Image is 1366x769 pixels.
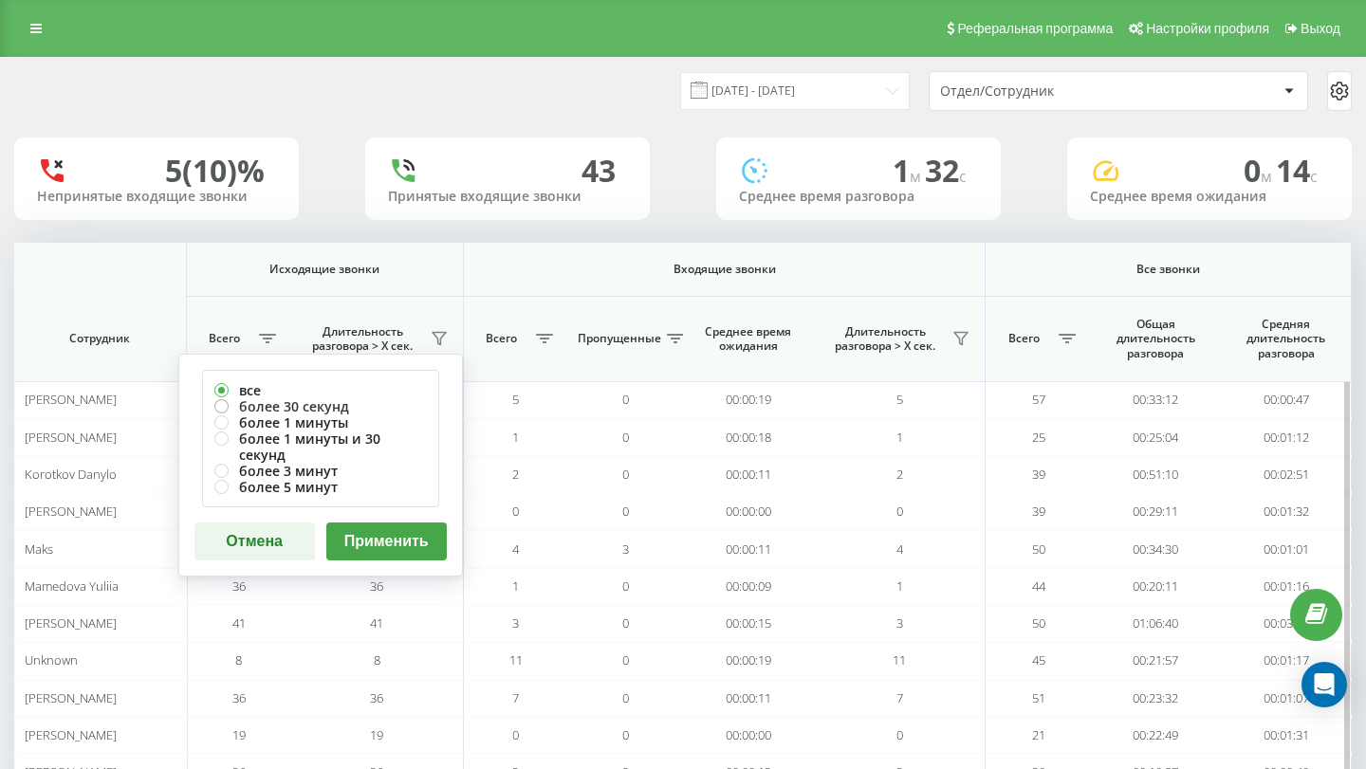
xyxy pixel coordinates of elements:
span: 51 [1032,689,1045,706]
td: 00:22:49 [1091,717,1222,754]
span: [PERSON_NAME] [25,689,117,706]
td: 00:00:11 [683,456,814,493]
span: Реферальная программа [957,21,1113,36]
label: более 5 минут [214,479,427,495]
span: м [910,166,925,187]
span: 25 [1032,429,1045,446]
span: Пропущенные [578,331,661,346]
span: 8 [235,651,242,668]
td: 00:01:07 [1221,680,1352,717]
div: Среднее время ожидания [1090,189,1329,205]
span: [PERSON_NAME] [25,391,117,408]
td: 00:00:11 [683,680,814,717]
span: 50 [1032,614,1045,632]
span: 0 [622,391,629,408]
span: 44 [1032,577,1045,595]
span: 7 [512,689,519,706]
label: более 1 минуты и 30 секунд [214,430,427,463]
td: 00:02:51 [1221,456,1352,493]
td: 00:23:32 [1091,680,1222,717]
span: 0 [512,726,519,743]
td: 00:00:47 [1221,381,1352,418]
td: 00:01:12 [1221,418,1352,455]
td: 00:01:16 [1221,568,1352,605]
span: Korotkov Danylo [25,466,117,483]
span: 4 [512,540,519,558]
span: 36 [232,689,246,706]
label: более 1 минуты [214,414,427,430]
td: 00:00:19 [683,642,814,679]
span: [PERSON_NAME] [25,614,117,632]
span: 3 [512,614,519,632]
span: 50 [1032,540,1045,558]
span: 32 [925,150,967,191]
td: 00:25:04 [1091,418,1222,455]
span: 36 [370,577,383,595]
span: Общая длительность разговора [1105,317,1206,361]
span: 2 [512,466,519,483]
span: 45 [1032,651,1045,668]
button: Применить [326,522,447,560]
td: 00:20:11 [1091,568,1222,605]
span: Исходящие звонки [209,262,440,277]
span: 21 [1032,726,1045,743]
label: все [214,382,427,398]
label: более 3 минут [214,463,427,479]
span: 2 [896,466,903,483]
td: 00:01:17 [1221,642,1352,679]
span: c [959,166,967,187]
span: Всего [995,331,1052,346]
span: Maks [25,540,53,558]
span: 0 [622,577,629,595]
span: 5 [512,391,519,408]
td: 00:00:19 [683,381,814,418]
td: 00:34:30 [1091,530,1222,567]
td: 00:00:00 [683,717,814,754]
span: 1 [896,429,903,446]
span: 0 [622,614,629,632]
td: 00:03:02 [1221,605,1352,642]
div: Непринятые входящие звонки [37,189,276,205]
span: 1 [893,150,925,191]
span: 0 [622,651,629,668]
span: 3 [896,614,903,632]
span: 57 [1032,391,1045,408]
label: более 30 секунд [214,398,427,414]
span: Все звонки [1013,262,1324,277]
span: Длительность разговора > Х сек. [301,324,425,354]
span: 0 [896,503,903,520]
td: 01:06:40 [1091,605,1222,642]
span: 1 [896,577,903,595]
span: 0 [622,726,629,743]
td: 00:33:12 [1091,381,1222,418]
td: 00:00:18 [683,418,814,455]
span: 41 [370,614,383,632]
td: 00:00:09 [683,568,814,605]
span: 4 [896,540,903,558]
span: 36 [232,577,246,595]
span: [PERSON_NAME] [25,726,117,743]
td: 00:51:10 [1091,456,1222,493]
span: 36 [370,689,383,706]
span: 0 [622,466,629,483]
span: Всего [196,331,253,346]
td: 00:00:11 [683,530,814,567]
span: Длительность разговора > Х сек. [823,324,948,354]
span: Сотрудник [31,331,169,346]
span: 19 [370,726,383,743]
span: 14 [1276,150,1318,191]
td: 00:29:11 [1091,493,1222,530]
span: 8 [374,651,380,668]
span: 1 [512,429,519,446]
button: Отмена [194,522,315,560]
span: 5 [896,391,903,408]
span: Средняя длительность разговора [1236,317,1336,361]
td: 00:01:31 [1221,717,1352,754]
span: 3 [622,540,629,558]
span: 7 [896,689,903,706]
span: 0 [622,503,629,520]
span: 39 [1032,466,1045,483]
span: c [1310,166,1318,187]
div: Принятые входящие звонки [388,189,627,205]
span: Выход [1301,21,1340,36]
